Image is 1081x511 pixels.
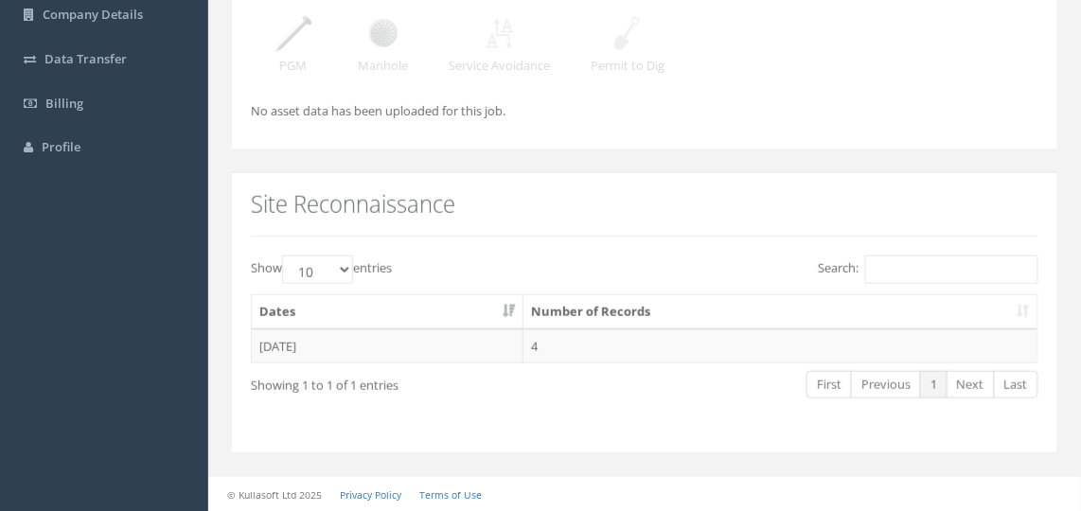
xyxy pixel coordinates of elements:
a: 1 [920,371,948,398]
select: Showentries [282,255,353,284]
img: job_detail_manhole.png [360,9,407,57]
a: First [806,371,852,398]
span: Company Details [43,6,143,23]
div: Showing 1 to 1 of 1 entries [251,369,562,395]
th: Number of Records: activate to sort column ascending [523,295,1037,329]
p: Manhole [358,57,408,75]
a: Previous [851,371,921,398]
p: PGM [270,57,317,75]
td: 4 [523,329,1037,363]
p: Service Avoidance [449,57,550,75]
a: Last [994,371,1038,398]
h2: Site Reconnaissance [251,192,1038,217]
p: Permit to Dig [591,57,665,75]
span: Profile [42,138,80,155]
small: © Kullasoft Ltd 2025 [227,489,322,502]
th: Dates: activate to sort column ascending [252,295,523,329]
p: No asset data has been uploaded for this job. [251,102,1038,120]
label: Show entries [251,255,392,284]
a: Terms of Use [419,489,482,502]
span: Billing [45,95,83,112]
span: Data Transfer [44,50,127,67]
img: job_detail_pgm.png [270,9,317,57]
img: job_detail_permit_to_dig.png [604,9,651,57]
a: Next [947,371,995,398]
input: Search: [865,255,1038,284]
a: Privacy Policy [340,489,401,502]
img: job_detail_service_avoidance.png [476,9,523,57]
td: [DATE] [252,329,523,363]
label: Search: [818,255,1038,284]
